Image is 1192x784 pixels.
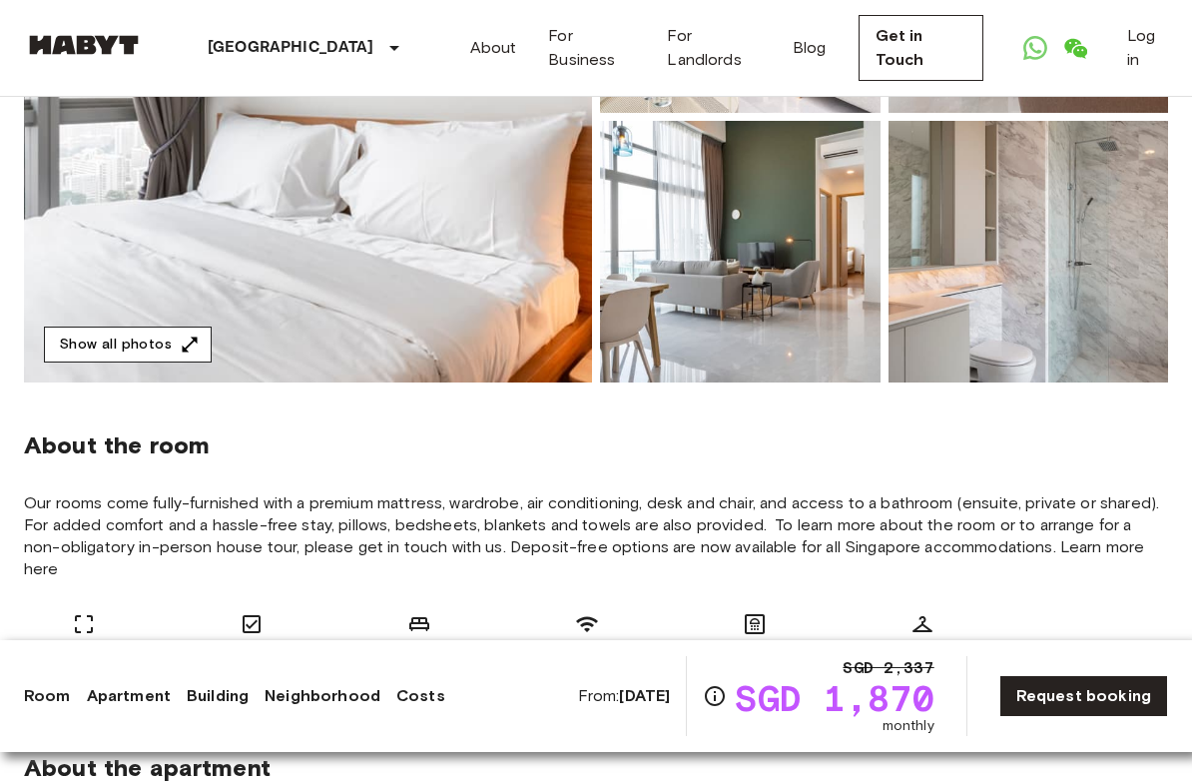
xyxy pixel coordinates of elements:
[1015,28,1055,68] a: Open WhatsApp
[619,686,670,705] b: [DATE]
[735,680,933,716] span: SGD 1,870
[44,327,212,364] button: Show all photos
[600,121,881,383] img: Picture of unit SG-01-113-001-05
[470,36,517,60] a: About
[889,121,1169,383] img: Picture of unit SG-01-113-001-05
[24,35,144,55] img: Habyt
[1127,24,1168,72] a: Log in
[396,684,445,708] a: Costs
[548,24,635,72] a: For Business
[208,36,374,60] p: [GEOGRAPHIC_DATA]
[667,24,761,72] a: For Landlords
[265,684,380,708] a: Neighborhood
[24,430,1168,460] span: About the room
[999,675,1168,717] a: Request booking
[859,15,984,81] a: Get in Touch
[24,492,1168,580] span: Our rooms come fully-furnished with a premium mattress, wardrobe, air conditioning, desk and chai...
[843,656,933,680] span: SGD 2,337
[883,716,934,736] span: monthly
[87,684,171,708] a: Apartment
[1055,28,1095,68] a: Open WeChat
[793,36,827,60] a: Blog
[24,684,71,708] a: Room
[187,684,249,708] a: Building
[24,753,271,783] span: About the apartment
[578,685,671,707] span: From:
[703,684,727,708] svg: Check cost overview for full price breakdown. Please note that discounts apply to new joiners onl...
